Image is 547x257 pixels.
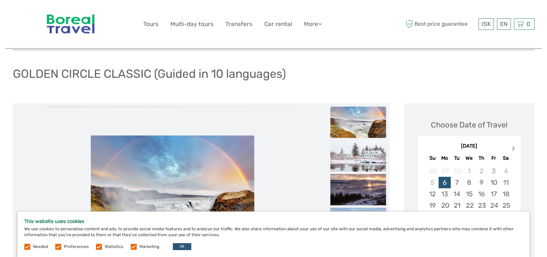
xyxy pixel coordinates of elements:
[463,188,475,200] div: Choose Wednesday, October 15th, 2025
[463,177,475,188] div: Choose Wednesday, October 8th, 2025
[500,177,512,188] div: Choose Saturday, October 11th, 2025
[24,218,523,224] h5: This website uses cookies
[105,244,123,250] label: Statistics
[225,19,252,29] a: Transfers
[426,154,439,163] div: Su
[509,144,520,156] button: Next Month
[426,188,439,200] div: Choose Sunday, October 12th, 2025
[525,20,531,27] span: 0
[500,154,512,163] div: Sa
[488,154,500,163] div: Fr
[451,200,463,211] div: Choose Tuesday, October 21st, 2025
[139,244,159,250] label: Marketing
[439,188,451,200] div: Choose Monday, October 13th, 2025
[497,18,511,30] div: EN
[426,177,439,188] div: Not available Sunday, October 5th, 2025
[439,200,451,211] div: Choose Monday, October 20th, 2025
[330,107,386,138] img: b846a1ecf8ab4e89888a13218a665a4c_slider_thumbnail.jpg
[488,200,500,211] div: Choose Friday, October 24th, 2025
[404,18,477,30] span: Best price guarantee
[475,154,488,163] div: Th
[33,244,48,250] label: Needed
[170,19,214,29] a: Multi-day tours
[91,135,254,244] img: b846a1ecf8ab4e89888a13218a665a4c_main_slider.jpg
[304,19,322,29] a: More
[439,154,451,163] div: Mo
[451,165,463,177] div: Not available Tuesday, September 30th, 2025
[13,67,286,81] h1: GOLDEN CIRCLE CLASSIC (Guided in 10 languages)
[143,19,159,29] a: Tours
[500,188,512,200] div: Choose Saturday, October 18th, 2025
[330,208,386,239] img: c0de1f531bed482d8f827e8adb229bb7_slider_thumbnail.jpeg
[475,177,488,188] div: Choose Thursday, October 9th, 2025
[463,200,475,211] div: Choose Wednesday, October 22nd, 2025
[42,5,99,43] img: 346-854fea8c-10b9-4d52-aacf-0976180d9f3a_logo_big.jpg
[488,165,500,177] div: Not available Friday, October 3rd, 2025
[482,20,491,27] span: ISK
[463,165,475,177] div: Not available Wednesday, October 1st, 2025
[488,188,500,200] div: Choose Friday, October 17th, 2025
[17,212,530,257] div: We use cookies to personalise content and ads, to provide social media features and to analyse ou...
[431,119,507,130] div: Choose Date of Travel
[420,165,518,234] div: month 2025-10
[64,244,89,250] label: Preferences
[426,165,439,177] div: Not available Sunday, September 28th, 2025
[500,165,512,177] div: Not available Saturday, October 4th, 2025
[439,177,451,188] div: Choose Monday, October 6th, 2025
[488,177,500,188] div: Choose Friday, October 10th, 2025
[451,188,463,200] div: Choose Tuesday, October 14th, 2025
[439,165,451,177] div: Not available Monday, September 29th, 2025
[475,188,488,200] div: Choose Thursday, October 16th, 2025
[500,200,512,211] div: Choose Saturday, October 25th, 2025
[426,200,439,211] div: Choose Sunday, October 19th, 2025
[418,143,521,150] div: [DATE]
[475,165,488,177] div: Not available Thursday, October 2nd, 2025
[330,140,386,172] img: 789d360b66274714a4298a4071a5bf9e_slider_thumbnail.jpg
[451,177,463,188] div: Choose Tuesday, October 7th, 2025
[463,154,475,163] div: We
[330,174,386,205] img: e175debaa42941df996bc995c853bfbe_slider_thumbnail.jpg
[451,154,463,163] div: Tu
[264,19,292,29] a: Car rental
[173,243,191,250] button: OK
[10,12,79,18] p: We're away right now. Please check back later!
[475,200,488,211] div: Choose Thursday, October 23rd, 2025
[80,11,88,19] button: Open LiveChat chat widget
